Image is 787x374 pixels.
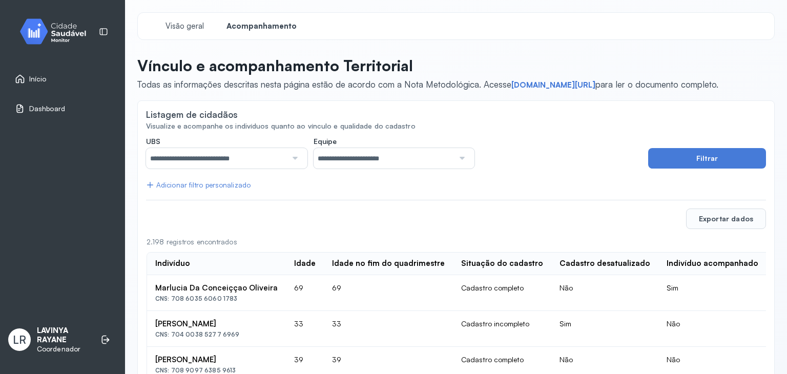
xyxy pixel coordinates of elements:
[155,283,278,293] div: Marlucia Da Conceiççao Oliveira
[286,275,324,311] td: 69
[453,311,551,347] td: Cadastro incompleto
[155,319,278,329] div: [PERSON_NAME]
[658,311,767,347] td: Não
[648,148,766,169] button: Filtrar
[560,259,650,268] div: Cadastro desatualizado
[658,275,767,311] td: Sim
[165,22,204,31] span: Visão geral
[146,181,251,190] div: Adicionar filtro personalizado
[332,259,445,268] div: Idade no fim do quadrimestre
[37,326,90,345] p: LAVINYA RAYANE
[551,275,658,311] td: Não
[155,259,190,268] div: Indivíduo
[551,311,658,347] td: Sim
[15,103,110,114] a: Dashboard
[453,275,551,311] td: Cadastro completo
[461,259,543,268] div: Situação do cadastro
[155,295,278,302] div: CNS: 708 6035 6060 1783
[155,355,278,365] div: [PERSON_NAME]
[686,209,766,229] button: Exportar dados
[13,333,26,346] span: LR
[314,137,337,146] span: Equipe
[667,259,758,268] div: Indivíduo acompanhado
[137,79,718,90] span: Todas as informações descritas nesta página estão de acordo com a Nota Metodológica. Acesse para ...
[511,80,595,90] a: [DOMAIN_NAME][URL]
[324,275,453,311] td: 69
[155,331,278,338] div: CNS: 704 0038 5277 6969
[146,137,160,146] span: UBS
[37,345,90,354] p: Coordenador
[147,238,765,246] div: 2.198 registros encontrados
[286,311,324,347] td: 33
[146,109,238,120] div: Listagem de cidadãos
[324,311,453,347] td: 33
[15,74,110,84] a: Início
[29,105,65,113] span: Dashboard
[155,367,278,374] div: CNS: 708 9097 6385 9613
[29,75,47,84] span: Início
[226,22,297,31] span: Acompanhamento
[137,56,718,75] p: Vínculo e acompanhamento Territorial
[146,122,766,131] div: Visualize e acompanhe os indivíduos quanto ao vínculo e qualidade do cadastro
[11,16,103,47] img: monitor.svg
[294,259,316,268] div: Idade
